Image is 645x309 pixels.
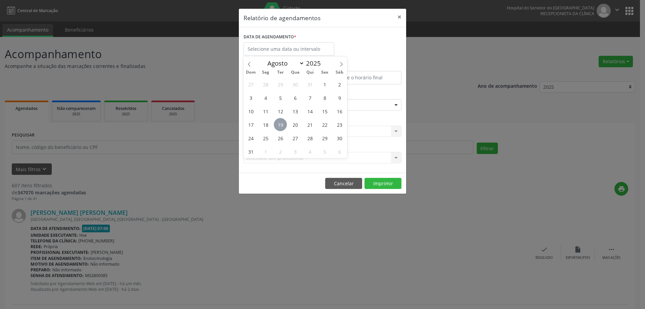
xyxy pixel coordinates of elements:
span: Agosto 3, 2025 [244,91,257,104]
span: Julho 30, 2025 [289,78,302,91]
span: Agosto 10, 2025 [244,105,257,118]
span: Setembro 6, 2025 [333,145,346,158]
span: Agosto 21, 2025 [303,118,316,131]
span: Setembro 1, 2025 [259,145,272,158]
span: Agosto 11, 2025 [259,105,272,118]
span: Ter [273,70,288,75]
span: Qua [288,70,303,75]
span: Agosto 29, 2025 [318,131,331,145]
span: Setembro 2, 2025 [274,145,287,158]
span: Agosto 30, 2025 [333,131,346,145]
span: Agosto 17, 2025 [244,118,257,131]
button: Imprimir [364,178,401,189]
span: Agosto 5, 2025 [274,91,287,104]
span: Agosto 16, 2025 [333,105,346,118]
span: Julho 31, 2025 [303,78,316,91]
input: Selecione uma data ou intervalo [244,42,334,56]
span: Agosto 28, 2025 [303,131,316,145]
span: Agosto 22, 2025 [318,118,331,131]
span: Julho 27, 2025 [244,78,257,91]
span: Agosto 20, 2025 [289,118,302,131]
span: Agosto 7, 2025 [303,91,316,104]
span: Agosto 18, 2025 [259,118,272,131]
span: Setembro 4, 2025 [303,145,316,158]
span: Agosto 23, 2025 [333,118,346,131]
input: Selecione o horário final [324,71,401,84]
input: Year [304,59,327,68]
span: Agosto 1, 2025 [318,78,331,91]
span: Agosto 27, 2025 [289,131,302,145]
label: ATÉ [324,61,401,71]
span: Agosto 19, 2025 [274,118,287,131]
span: Agosto 12, 2025 [274,105,287,118]
span: Agosto 15, 2025 [318,105,331,118]
span: Agosto 13, 2025 [289,105,302,118]
span: Dom [244,70,258,75]
span: Qui [303,70,317,75]
span: Agosto 14, 2025 [303,105,316,118]
span: Sáb [332,70,347,75]
select: Month [264,59,304,68]
span: Setembro 3, 2025 [289,145,302,158]
span: Agosto 4, 2025 [259,91,272,104]
span: Agosto 24, 2025 [244,131,257,145]
span: Agosto 9, 2025 [333,91,346,104]
span: Seg [258,70,273,75]
span: Agosto 25, 2025 [259,131,272,145]
span: Agosto 26, 2025 [274,131,287,145]
label: DATA DE AGENDAMENTO [244,32,296,42]
span: Agosto 31, 2025 [244,145,257,158]
span: Julho 29, 2025 [274,78,287,91]
span: Setembro 5, 2025 [318,145,331,158]
button: Close [393,9,406,25]
span: Agosto 2, 2025 [333,78,346,91]
button: Cancelar [325,178,362,189]
span: Agosto 6, 2025 [289,91,302,104]
h5: Relatório de agendamentos [244,13,320,22]
span: Julho 28, 2025 [259,78,272,91]
span: Sex [317,70,332,75]
span: Agosto 8, 2025 [318,91,331,104]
